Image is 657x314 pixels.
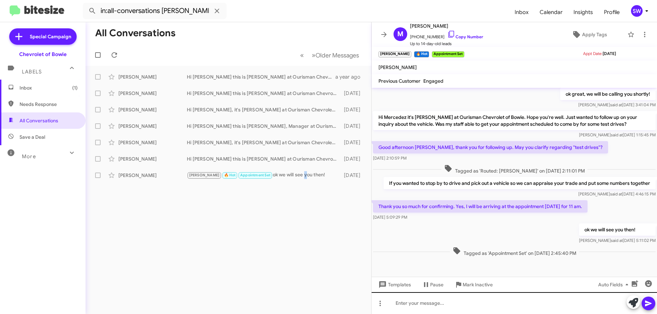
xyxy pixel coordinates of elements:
div: [DATE] [340,106,366,113]
span: Mark Inactive [463,278,493,291]
div: a year ago [335,73,366,80]
small: 🔥 Hot [414,51,429,57]
a: Copy Number [447,34,483,39]
span: (1) [72,84,78,91]
nav: Page navigation example [296,48,363,62]
span: [PERSON_NAME] [DATE] 5:11:02 PM [579,238,656,243]
div: Hi [PERSON_NAME] this is [PERSON_NAME] at Ourisman Chevrolet of Bowie. I'm reaching out because I... [187,73,335,80]
span: [PERSON_NAME] [DATE] 1:15:45 PM [579,132,656,137]
a: Inbox [509,2,534,22]
span: M [397,29,403,40]
span: Up to 14-day-old leads [410,40,483,47]
div: Hi [PERSON_NAME], it's [PERSON_NAME] at Ourisman Chevrolet of [PERSON_NAME]. We're paying top dol... [187,106,340,113]
span: Inbox [20,84,78,91]
button: Auto Fields [593,278,636,291]
a: Profile [598,2,625,22]
span: Engaged [423,78,443,84]
input: Search [83,3,227,19]
span: said at [611,132,623,137]
span: Save a Deal [20,134,45,140]
span: Templates [377,278,411,291]
span: Pause [430,278,443,291]
p: ok we will see you then! [579,223,656,236]
div: [DATE] [340,123,366,129]
small: Appointment Set [432,51,464,57]
div: ok we will see you then! [187,171,340,179]
p: Hi Mercedez it's [PERSON_NAME] at Ourisman Chevrolet of Bowie. Hope you're well. Just wanted to f... [373,111,656,130]
div: [PERSON_NAME] [118,90,187,97]
span: [PHONE_NUMBER] [410,30,483,40]
span: » [312,51,315,59]
span: said at [610,102,622,107]
span: Needs Response [20,101,78,108]
span: [PERSON_NAME] [DATE] 4:46:15 PM [578,191,656,196]
div: [PERSON_NAME] [118,123,187,129]
a: Special Campaign [9,28,77,45]
span: said at [611,238,623,243]
span: « [300,51,304,59]
span: [PERSON_NAME] [DATE] 3:41:04 PM [578,102,656,107]
div: Chevrolet of Bowie [19,51,67,58]
span: Special Campaign [30,33,71,40]
button: Previous [296,48,308,62]
a: Insights [568,2,598,22]
span: Apply Tags [582,28,607,41]
div: SW [631,5,643,17]
span: said at [610,191,622,196]
span: Appt Date: [583,51,603,56]
span: [DATE] [603,51,616,56]
div: [PERSON_NAME] [118,139,187,146]
p: If you wanted to stop by to drive and pick out a vehicle so we can appraise your trade and put so... [384,177,656,189]
span: Previous Customer [378,78,421,84]
span: Tagged as 'Routed: [PERSON_NAME]' on [DATE] 2:11:01 PM [441,164,588,174]
button: Mark Inactive [449,278,498,291]
span: More [22,153,36,160]
div: Hi [PERSON_NAME] this is [PERSON_NAME] at Ourisman Chevrolet of Bowie. In case you're in the mark... [187,155,340,162]
div: [PERSON_NAME] [118,106,187,113]
button: Next [308,48,363,62]
div: [PERSON_NAME] [118,73,187,80]
span: Appointment Set [240,173,270,177]
p: Good afternoon [PERSON_NAME], thank you for following up. May you clarify regarding "test drives"? [373,141,608,153]
span: 🔥 Hot [224,173,236,177]
div: Hi [PERSON_NAME] this is [PERSON_NAME] at Ourisman Chevrolet of Bowie. Thanks again for being our... [187,90,340,97]
div: [PERSON_NAME] [118,172,187,179]
span: Auto Fields [598,278,631,291]
h1: All Conversations [95,28,176,39]
div: Hi [PERSON_NAME], it's [PERSON_NAME] at Ourisman Chevrolet of [PERSON_NAME]. I'm reaching out bec... [187,139,340,146]
button: SW [625,5,649,17]
span: [DATE] 2:10:59 PM [373,155,407,161]
span: Tagged as 'Appointment Set' on [DATE] 2:45:40 PM [450,247,579,257]
div: [DATE] [340,139,366,146]
div: Hi [PERSON_NAME] this is [PERSON_NAME], Manager at Ourisman Chevrolet of [PERSON_NAME]. Thanks fo... [187,123,340,129]
button: Templates [372,278,416,291]
span: [PERSON_NAME] [378,64,417,70]
div: [PERSON_NAME] [118,155,187,162]
div: [DATE] [340,90,366,97]
button: Apply Tags [554,28,624,41]
span: Older Messages [315,52,359,59]
span: [PERSON_NAME] [189,173,220,177]
small: [PERSON_NAME] [378,51,411,57]
p: Thank you so much for confirming. Yes, I will be arriving at the appointment [DATE] for 11 am. [373,200,588,213]
a: Calendar [534,2,568,22]
span: All Conversations [20,117,58,124]
span: [DATE] 5:09:29 PM [373,215,407,220]
button: Pause [416,278,449,291]
span: [PERSON_NAME] [410,22,483,30]
p: ok great, we will be calling you shortly! [560,88,656,100]
span: Labels [22,69,42,75]
div: [DATE] [340,155,366,162]
div: [DATE] [340,172,366,179]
